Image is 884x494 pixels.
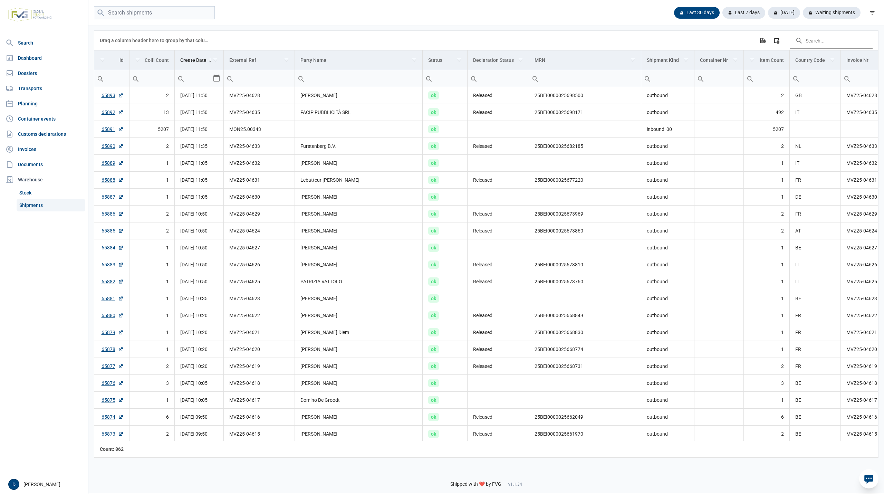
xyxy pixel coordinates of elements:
[175,50,224,70] td: Column Create Date
[224,121,295,138] td: MON25.00343
[295,392,423,409] td: Domino De Groodt
[529,324,641,341] td: 25BEI0000025668830
[468,256,529,273] td: Released
[102,244,124,251] a: 65884
[212,70,221,87] div: Select
[102,346,124,353] a: 65878
[641,273,694,290] td: outbound
[641,341,694,358] td: outbound
[641,307,694,324] td: outbound
[743,104,789,121] td: 492
[529,206,641,222] td: 25BEI0000025673969
[743,392,789,409] td: 1
[743,290,789,307] td: 1
[17,199,85,211] a: Shipments
[224,341,295,358] td: MVZ25-04620
[789,290,841,307] td: BE
[102,397,124,403] a: 65875
[135,57,140,63] span: Show filter options for column 'Colli Count'
[428,91,439,99] span: ok
[129,50,175,70] td: Column Colli Count
[102,177,124,183] a: 65888
[129,324,175,341] td: 1
[224,206,295,222] td: MVZ25-04629
[694,70,743,87] input: Filter cell
[743,189,789,206] td: 1
[295,104,423,121] td: FACIP PUBBLICITÀ SRL
[743,239,789,256] td: 1
[789,155,841,172] td: IT
[423,50,468,70] td: Column Status
[295,239,423,256] td: [PERSON_NAME]
[789,392,841,409] td: BE
[102,312,124,319] a: 65880
[722,7,765,19] div: Last 7 days
[789,256,841,273] td: IT
[3,112,85,126] a: Container events
[790,70,802,87] div: Search box
[760,57,784,63] div: Item Count
[129,172,175,189] td: 1
[129,375,175,392] td: 3
[412,57,417,63] span: Show filter options for column 'Party Name'
[3,142,85,156] a: Invoices
[789,358,841,375] td: FR
[100,35,211,46] div: Drag a column header here to group by that column
[295,50,423,70] td: Column Party Name
[743,50,789,70] td: Column Item Count
[94,31,878,458] div: Data grid with 862 rows and 18 columns
[129,87,175,104] td: 2
[284,57,289,63] span: Show filter options for column 'External Ref'
[423,70,435,87] div: Search box
[468,222,529,239] td: Released
[733,57,738,63] span: Show filter options for column 'Container Nr'
[468,172,529,189] td: Released
[94,70,129,87] input: Filter cell
[743,155,789,172] td: 1
[743,87,789,104] td: 2
[641,290,694,307] td: outbound
[789,138,841,155] td: NL
[641,121,694,138] td: inbound_00
[529,341,641,358] td: 25BEI0000025668774
[743,172,789,189] td: 1
[224,324,295,341] td: MVZ25-04621
[468,70,529,87] input: Filter cell
[743,138,789,155] td: 2
[102,295,124,302] a: 65881
[789,104,841,121] td: IT
[295,341,423,358] td: [PERSON_NAME]
[129,206,175,222] td: 2
[641,256,694,273] td: outbound
[529,138,641,155] td: 25BEI0000025682185
[129,70,175,87] input: Filter cell
[641,426,694,443] td: outbound
[756,34,769,47] div: Export all data to Excel
[295,324,423,341] td: [PERSON_NAME] Diem
[789,375,841,392] td: BE
[647,57,679,63] div: Shipment Kind
[789,426,841,443] td: BE
[224,273,295,290] td: MVZ25-04625
[789,324,841,341] td: FR
[224,290,295,307] td: MVZ25-04623
[8,479,19,490] button: D
[743,222,789,239] td: 2
[683,57,689,63] span: Show filter options for column 'Shipment Kind'
[295,358,423,375] td: [PERSON_NAME]
[694,70,744,87] td: Filter cell
[743,206,789,222] td: 2
[102,329,124,336] a: 65879
[789,307,841,324] td: FR
[129,341,175,358] td: 1
[770,34,783,47] div: Column Chooser
[100,57,105,63] span: Show filter options for column 'Id'
[129,138,175,155] td: 2
[224,222,295,239] td: MVZ25-04624
[743,358,789,375] td: 2
[468,307,529,324] td: Released
[529,50,641,70] td: Column MRN
[641,70,654,87] div: Search box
